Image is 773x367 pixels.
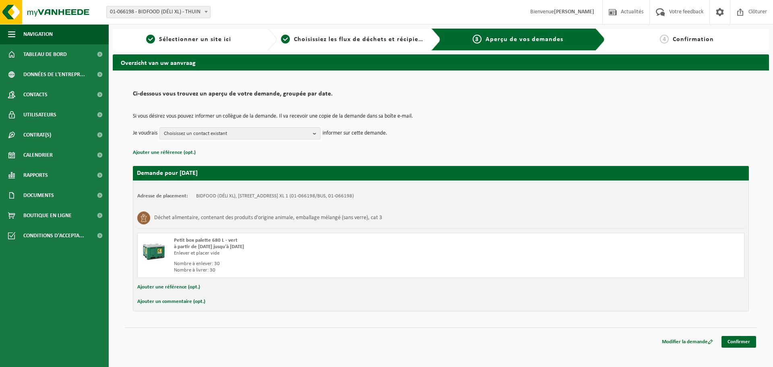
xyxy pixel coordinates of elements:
p: informer sur cette demande. [322,127,387,139]
span: Contrat(s) [23,125,51,145]
td: BIDFOOD (DÉLI XL), [STREET_ADDRESS] XL 1 (01-066198/BUS, 01-066198) [196,193,354,199]
span: Choisissez un contact existant [164,128,310,140]
iframe: chat widget [4,349,134,367]
span: Rapports [23,165,48,185]
div: Enlever et placer vide [174,250,473,257]
strong: Demande pour [DATE] [137,170,198,176]
span: 4 [660,35,669,44]
span: Choisissiez les flux de déchets et récipients [294,36,428,43]
span: Petit box palette 680 L - vert [174,238,238,243]
span: Données de l'entrepr... [23,64,85,85]
strong: [PERSON_NAME] [554,9,594,15]
strong: à partir de [DATE] jusqu'à [DATE] [174,244,244,249]
button: Choisissez un contact existant [159,127,320,139]
span: 1 [146,35,155,44]
span: 3 [473,35,482,44]
strong: Adresse de placement: [137,193,188,199]
h2: Overzicht van uw aanvraag [113,54,769,70]
span: 01-066198 - BIDFOOD (DÉLI XL) - THUIN [106,6,211,18]
a: Modifier la demande [656,336,719,348]
span: Documents [23,185,54,205]
a: 1Sélectionner un site ici [117,35,261,44]
span: Aperçu de vos demandes [486,36,563,43]
p: Je voudrais [133,127,157,139]
div: Nombre à enlever: 30 [174,261,473,267]
button: Ajouter une référence (opt.) [137,282,200,292]
span: Navigation [23,24,53,44]
button: Ajouter un commentaire (opt.) [137,297,205,307]
span: Calendrier [23,145,53,165]
span: 01-066198 - BIDFOOD (DÉLI XL) - THUIN [107,6,210,18]
button: Ajouter une référence (opt.) [133,147,196,158]
a: Confirmer [721,336,756,348]
p: Si vous désirez vous pouvez informer un collègue de la demande. Il va recevoir une copie de la de... [133,114,749,119]
span: Contacts [23,85,48,105]
img: PB-LB-0680-HPE-GN-01.png [142,237,166,261]
span: Utilisateurs [23,105,56,125]
span: Tableau de bord [23,44,67,64]
h2: Ci-dessous vous trouvez un aperçu de votre demande, groupée par date. [133,91,749,102]
span: 2 [281,35,290,44]
div: Nombre à livrer: 30 [174,267,473,274]
h3: Déchet alimentaire, contenant des produits d'origine animale, emballage mélangé (sans verre), cat 3 [154,211,382,224]
a: 2Choisissiez les flux de déchets et récipients [281,35,425,44]
span: Boutique en ligne [23,205,72,226]
span: Confirmation [673,36,714,43]
span: Conditions d'accepta... [23,226,84,246]
span: Sélectionner un site ici [159,36,231,43]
